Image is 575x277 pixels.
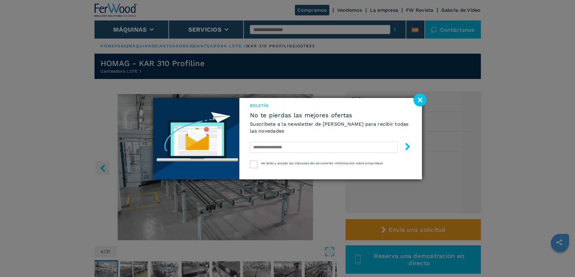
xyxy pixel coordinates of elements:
img: Newsletter image [153,98,240,179]
button: submit-button [398,140,411,155]
h6: Suscríbete a la newsletter de [PERSON_NAME] para recibir todas las novedades [250,121,411,134]
span: No te pierdas las mejores ofertas [250,112,411,119]
span: Boletín [250,102,411,109]
span: He leído y acepto las cláusulas del documento «Información sobre privacidad» [261,162,383,165]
